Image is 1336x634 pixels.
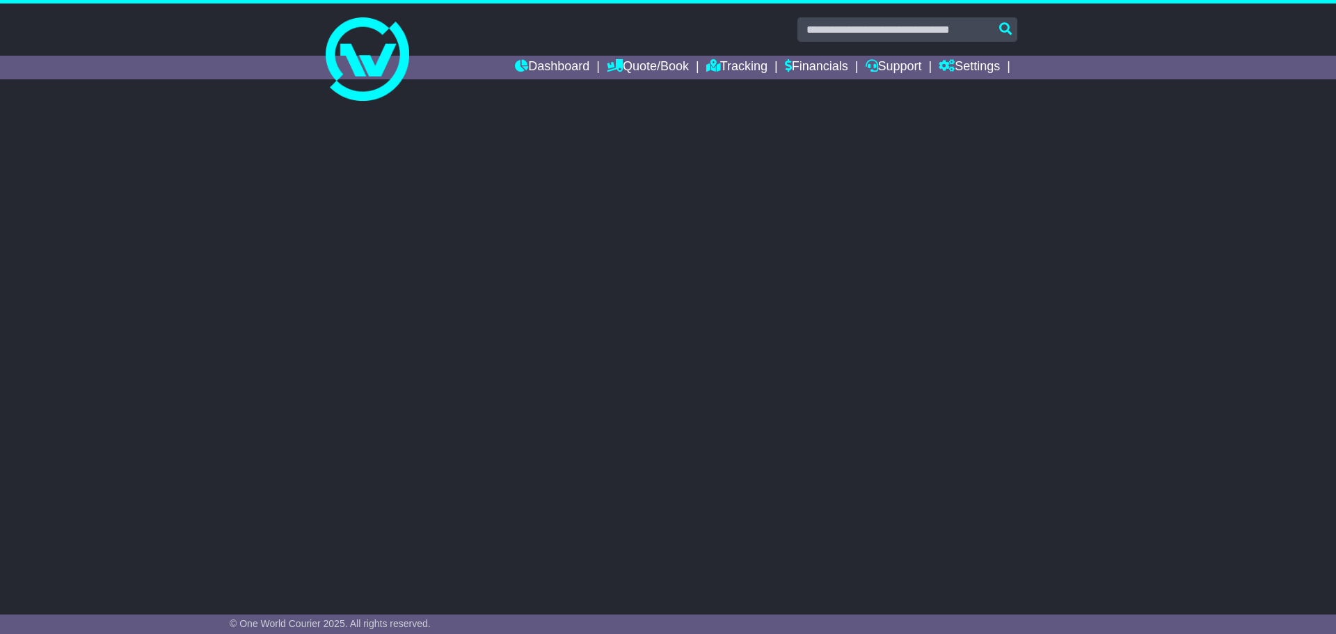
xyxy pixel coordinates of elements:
[939,56,1000,79] a: Settings
[230,618,431,629] span: © One World Courier 2025. All rights reserved.
[785,56,848,79] a: Financials
[706,56,768,79] a: Tracking
[866,56,922,79] a: Support
[515,56,589,79] a: Dashboard
[607,56,689,79] a: Quote/Book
